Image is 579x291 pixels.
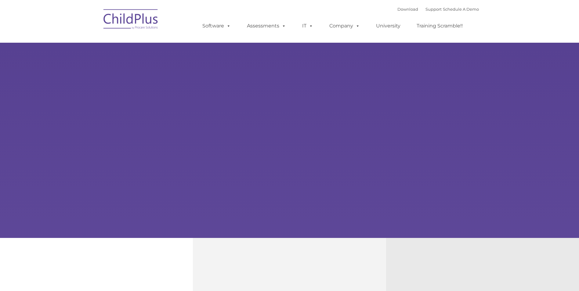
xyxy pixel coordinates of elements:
a: Support [425,7,442,12]
a: University [370,20,407,32]
a: Download [397,7,418,12]
font: | [397,7,479,12]
a: Schedule A Demo [443,7,479,12]
a: Assessments [241,20,292,32]
img: ChildPlus by Procare Solutions [100,5,161,35]
a: Company [323,20,366,32]
a: IT [296,20,319,32]
a: Training Scramble!! [411,20,469,32]
a: Software [196,20,237,32]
